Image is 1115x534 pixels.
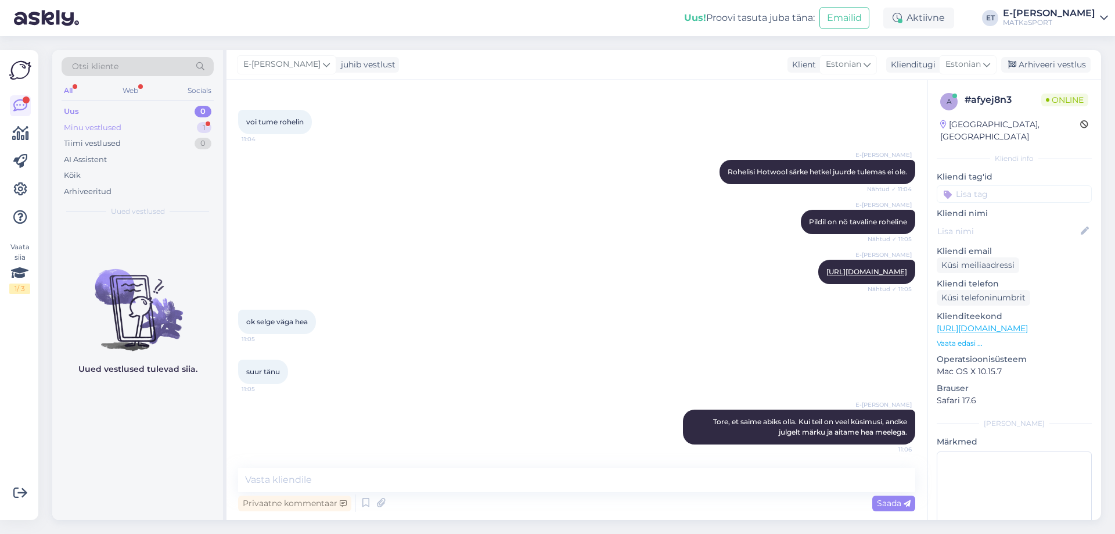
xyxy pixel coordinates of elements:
[883,8,954,28] div: Aktiivne
[684,11,815,25] div: Proovi tasuta juba täna:
[868,235,912,243] span: Nähtud ✓ 11:05
[886,59,936,71] div: Klienditugi
[246,367,280,376] span: suur tänu
[120,83,141,98] div: Web
[855,200,912,209] span: E-[PERSON_NAME]
[819,7,869,29] button: Emailid
[855,150,912,159] span: E-[PERSON_NAME]
[982,10,998,26] div: ET
[684,12,706,23] b: Uus!
[937,323,1028,334] a: [URL][DOMAIN_NAME]
[64,154,107,166] div: AI Assistent
[111,206,165,217] span: Uued vestlused
[826,267,907,276] a: [URL][DOMAIN_NAME]
[937,278,1092,290] p: Kliendi telefon
[937,365,1092,378] p: Mac OS X 10.15.7
[937,290,1030,306] div: Küsi telefoninumbrit
[937,153,1092,164] div: Kliendi info
[787,59,816,71] div: Klient
[868,445,912,454] span: 11:06
[937,185,1092,203] input: Lisa tag
[195,138,211,149] div: 0
[242,135,285,144] span: 11:04
[185,83,214,98] div: Socials
[855,250,912,259] span: E-[PERSON_NAME]
[62,83,75,98] div: All
[937,395,1092,407] p: Safari 17.6
[937,245,1092,257] p: Kliendi email
[1003,9,1108,27] a: E-[PERSON_NAME]MATKaSPORT
[64,106,79,117] div: Uus
[64,138,121,149] div: Tiimi vestlused
[52,248,223,353] img: No chats
[64,170,81,181] div: Kõik
[947,97,952,106] span: a
[937,257,1019,273] div: Küsi meiliaadressi
[246,317,308,326] span: ok selge väga hea
[72,60,118,73] span: Otsi kliente
[242,335,285,343] span: 11:05
[937,338,1092,349] p: Vaata edasi ...
[78,363,197,375] p: Uued vestlused tulevad siia.
[195,106,211,117] div: 0
[867,185,912,193] span: Nähtud ✓ 11:04
[937,207,1092,220] p: Kliendi nimi
[728,167,907,176] span: Rohelisi Hotwool särke hetkel juurde tulemas ei ole.
[937,353,1092,365] p: Operatsioonisüsteem
[1041,94,1088,106] span: Online
[940,119,1080,143] div: [GEOGRAPHIC_DATA], [GEOGRAPHIC_DATA]
[1001,57,1091,73] div: Arhiveeri vestlus
[64,122,121,134] div: Minu vestlused
[9,242,30,294] div: Vaata siia
[713,417,909,436] span: Tore, et saime abiks olla. Kui teil on veel küsimusi, andke julgelt märku ja aitame hea meelega.
[877,498,911,508] span: Saada
[937,310,1092,322] p: Klienditeekond
[197,122,211,134] div: 1
[243,58,321,71] span: E-[PERSON_NAME]
[809,217,907,226] span: Pildil on nö tavaline roheline
[238,496,351,511] div: Privaatne kommentaar
[336,59,395,71] div: juhib vestlust
[945,58,981,71] span: Estonian
[855,400,912,409] span: E-[PERSON_NAME]
[1003,18,1095,27] div: MATKaSPORT
[9,59,31,81] img: Askly Logo
[937,436,1092,448] p: Märkmed
[242,385,285,393] span: 11:05
[937,418,1092,429] div: [PERSON_NAME]
[937,225,1078,238] input: Lisa nimi
[826,58,861,71] span: Estonian
[937,171,1092,183] p: Kliendi tag'id
[965,93,1041,107] div: # afyej8n3
[9,284,30,294] div: 1 / 3
[937,382,1092,395] p: Brauser
[868,285,912,293] span: Nähtud ✓ 11:05
[64,186,111,198] div: Arhiveeritud
[246,117,304,126] span: voi tume rohelin
[1003,9,1095,18] div: E-[PERSON_NAME]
